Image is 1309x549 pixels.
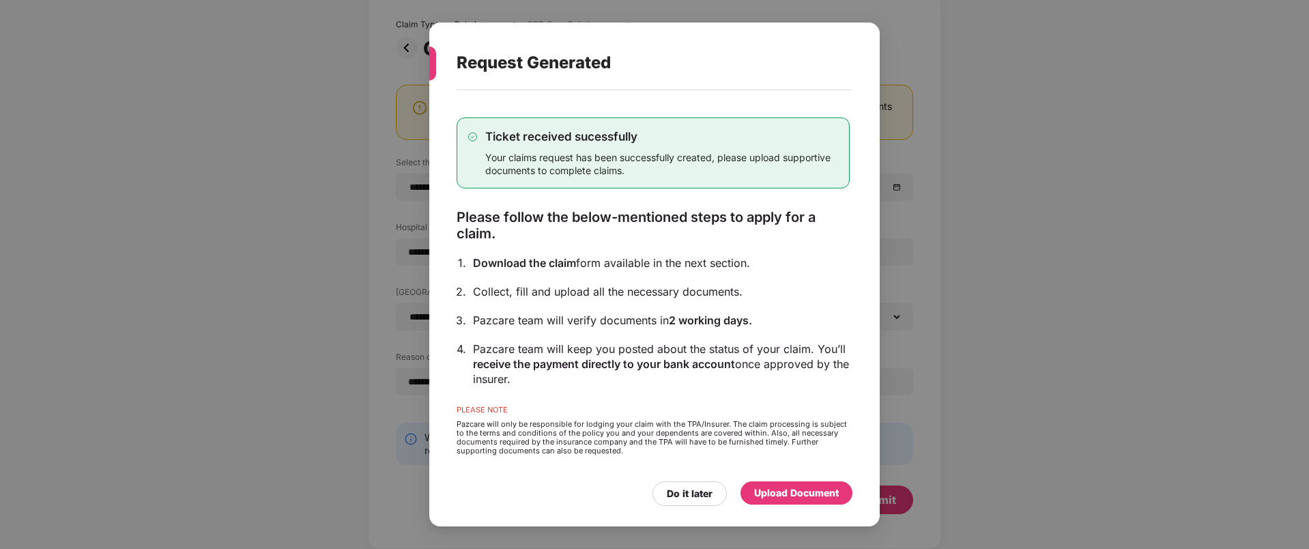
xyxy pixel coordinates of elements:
div: Pazcare team will keep you posted about the status of your claim. You’ll once approved by the ins... [473,341,850,386]
div: PLEASE NOTE [457,406,850,420]
img: svg+xml;base64,PHN2ZyB4bWxucz0iaHR0cDovL3d3dy53My5vcmcvMjAwMC9zdmciIHdpZHRoPSIxMy4zMzMiIGhlaWdodD... [468,132,477,141]
div: Ticket received sucessfully [485,129,838,144]
span: Download the claim [473,256,576,270]
div: Pazcare will only be responsible for lodging your claim with the TPA/Insurer. The claim processin... [457,420,850,455]
span: receive the payment directly to your bank account [473,357,735,371]
div: form available in the next section. [473,255,850,270]
span: 2 working days. [669,313,752,327]
div: Your claims request has been successfully created, please upload supportive documents to complete... [485,151,838,177]
div: Request Generated [457,36,820,89]
div: 2. [456,284,466,299]
div: 1. [458,255,466,270]
div: 4. [457,341,466,356]
div: Do it later [667,486,713,501]
div: Please follow the below-mentioned steps to apply for a claim. [457,209,850,242]
div: 3. [456,313,466,328]
div: Pazcare team will verify documents in [473,313,850,328]
div: Collect, fill and upload all the necessary documents. [473,284,850,299]
div: Upload Document [754,485,839,501]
